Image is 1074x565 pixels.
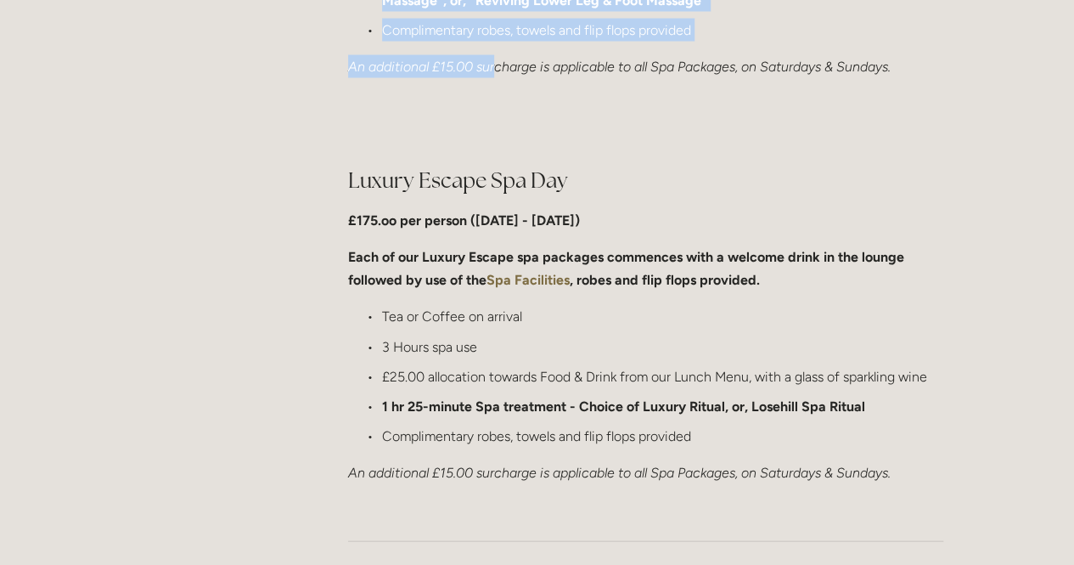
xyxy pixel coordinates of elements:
[382,336,943,359] p: 3 Hours spa use
[382,425,943,448] p: Complimentary robes, towels and flip flops provided
[382,305,943,328] p: Tea or Coffee on arrival
[382,398,865,415] strong: 1 hr 25-minute Spa treatment - Choice of Luxury Ritual, or, Losehill Spa Ritual
[348,249,908,288] strong: Each of our Luxury Escape spa packages commences with a welcome drink in the lounge followed by u...
[382,19,943,42] p: Complimentary robes, towels and flip flops provided
[382,365,943,388] p: £25.00 allocation towards Food & Drink from our Lunch Menu, with a glass of sparkling wine
[570,272,760,288] strong: , robes and flip flops provided.
[348,166,943,195] h2: Luxury Escape Spa Day
[348,212,580,229] strong: £175.oo per person ([DATE] - [DATE])
[348,465,891,481] em: An additional £15.00 surcharge is applicable to all Spa Packages, on Saturdays & Sundays.
[348,59,891,75] em: An additional £15.00 surcharge is applicable to all Spa Packages, on Saturdays & Sundays.
[486,272,570,288] a: Spa Facilities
